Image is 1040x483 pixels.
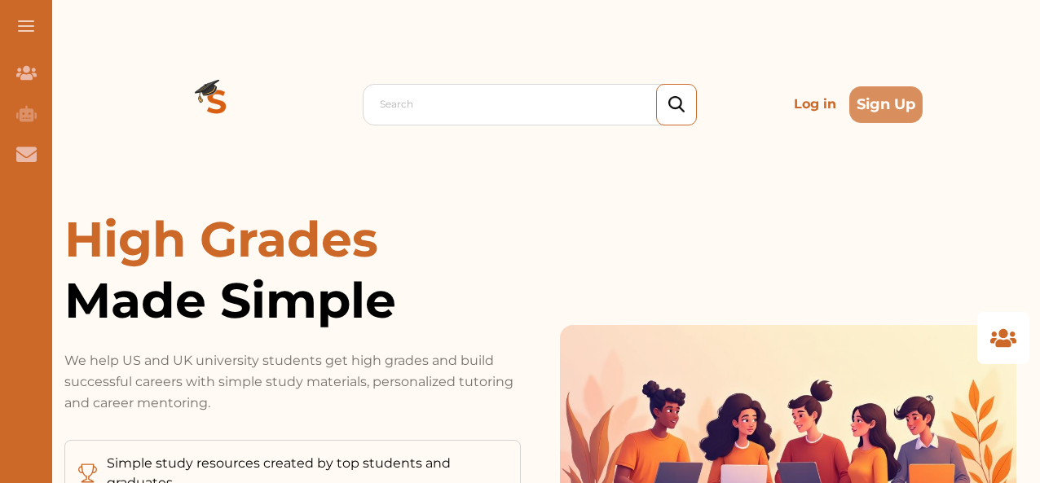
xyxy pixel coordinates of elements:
img: Logo [158,46,275,163]
span: Made Simple [64,270,521,331]
p: Log in [787,88,843,121]
span: High Grades [64,209,378,269]
img: search_icon [668,96,685,113]
button: Sign Up [849,86,923,123]
p: We help US and UK university students get high grades and build successful careers with simple st... [64,350,521,414]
